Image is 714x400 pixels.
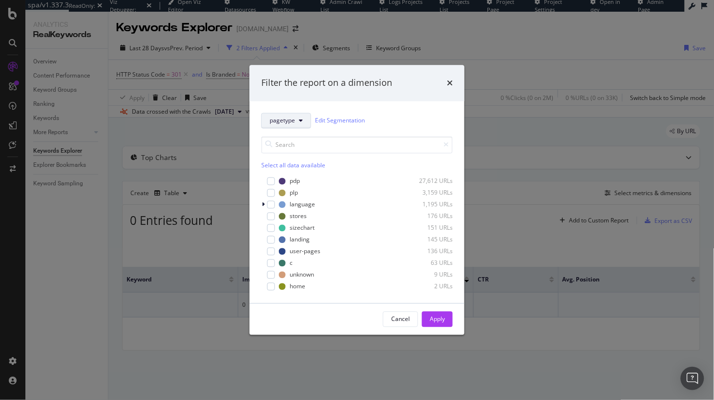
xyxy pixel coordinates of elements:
[405,271,453,279] div: 9 URLs
[290,271,314,279] div: unknown
[250,65,464,335] div: modal
[290,224,315,232] div: sizechart
[405,200,453,209] div: 1,195 URLs
[261,136,453,153] input: Search
[405,247,453,256] div: 136 URLs
[405,212,453,220] div: 176 URLs
[405,189,453,197] div: 3,159 URLs
[405,177,453,185] div: 27,612 URLs
[447,77,453,90] div: times
[261,161,453,169] div: Select all data available
[290,189,298,197] div: plp
[422,311,453,327] button: Apply
[391,315,410,323] div: Cancel
[290,259,293,267] div: c
[383,311,418,327] button: Cancel
[405,282,453,291] div: 2 URLs
[405,259,453,267] div: 63 URLs
[290,200,315,209] div: language
[290,282,305,291] div: home
[405,236,453,244] div: 145 URLs
[405,224,453,232] div: 151 URLs
[290,236,310,244] div: landing
[270,117,295,125] span: pagetype
[290,177,300,185] div: pdp
[261,113,311,128] button: pagetype
[430,315,445,323] div: Apply
[261,77,392,90] div: Filter the report on a dimension
[290,212,307,220] div: stores
[315,116,365,126] a: Edit Segmentation
[681,367,704,390] div: Open Intercom Messenger
[290,247,320,256] div: user-pages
